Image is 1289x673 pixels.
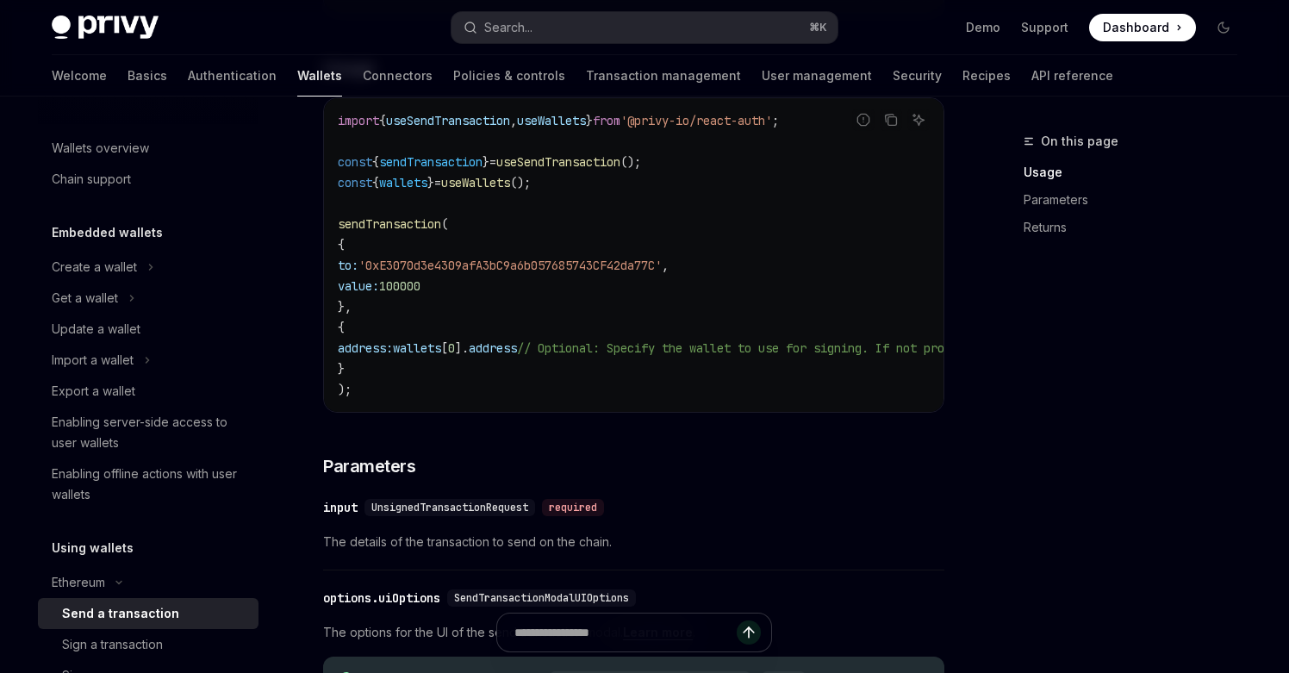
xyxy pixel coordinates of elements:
a: Parameters [1024,186,1251,214]
span: address [469,340,517,356]
div: options.uiOptions [323,589,440,607]
span: Parameters [323,454,415,478]
span: '0xE3070d3e4309afA3bC9a6b057685743CF42da77C' [358,258,662,273]
span: } [338,361,345,377]
a: Transaction management [586,55,741,97]
span: useSendTransaction [386,113,510,128]
span: } [483,154,489,170]
span: = [489,154,496,170]
span: ; [772,113,779,128]
a: Basics [128,55,167,97]
a: Demo [966,19,1000,36]
a: Send a transaction [38,598,258,629]
a: API reference [1031,55,1113,97]
a: Export a wallet [38,376,258,407]
div: Search... [484,17,532,38]
h5: Using wallets [52,538,134,558]
span: { [372,175,379,190]
span: const [338,175,372,190]
span: (); [510,175,531,190]
span: , [510,113,517,128]
button: Ask AI [907,109,930,131]
div: Wallets overview [52,138,149,159]
button: Open search [451,12,838,43]
a: Wallets [297,55,342,97]
span: }, [338,299,352,315]
span: SendTransactionModalUIOptions [454,591,629,605]
button: Toggle Import a wallet section [38,345,258,376]
span: to: [338,258,358,273]
span: { [338,237,345,252]
a: Usage [1024,159,1251,186]
input: Ask a question... [514,614,737,651]
span: ]. [455,340,469,356]
span: useSendTransaction [496,154,620,170]
a: Enabling offline actions with user wallets [38,458,258,510]
div: Import a wallet [52,350,134,371]
span: } [427,175,434,190]
span: , [662,258,669,273]
button: Toggle dark mode [1210,14,1237,41]
span: sendTransaction [338,216,441,232]
div: Enabling offline actions with user wallets [52,464,248,505]
button: Send message [737,620,761,645]
div: Enabling server-side access to user wallets [52,412,248,453]
span: // Optional: Specify the wallet to use for signing. If not provided, the first wallet will be used. [517,340,1199,356]
a: Connectors [363,55,433,97]
div: Send a transaction [62,603,179,624]
a: Welcome [52,55,107,97]
span: const [338,154,372,170]
span: import [338,113,379,128]
button: Copy the contents from the code block [880,109,902,131]
div: Ethereum [52,572,105,593]
button: Toggle Get a wallet section [38,283,258,314]
a: Authentication [188,55,277,97]
button: Toggle Ethereum section [38,567,258,598]
span: sendTransaction [379,154,483,170]
a: Recipes [962,55,1011,97]
span: address: [338,340,393,356]
div: Sign a transaction [62,634,163,655]
span: } [586,113,593,128]
span: wallets [393,340,441,356]
a: Policies & controls [453,55,565,97]
div: Update a wallet [52,319,140,340]
div: Export a wallet [52,381,135,402]
span: Dashboard [1103,19,1169,36]
span: { [338,320,345,335]
div: Get a wallet [52,288,118,308]
span: from [593,113,620,128]
span: '@privy-io/react-auth' [620,113,772,128]
span: [ [441,340,448,356]
span: 0 [448,340,455,356]
a: Security [893,55,942,97]
button: Report incorrect code [852,109,875,131]
div: Create a wallet [52,257,137,277]
a: Returns [1024,214,1251,241]
a: Update a wallet [38,314,258,345]
span: { [372,154,379,170]
span: ⌘ K [809,21,827,34]
span: ( [441,216,448,232]
span: 100000 [379,278,420,294]
a: Enabling server-side access to user wallets [38,407,258,458]
a: User management [762,55,872,97]
span: = [434,175,441,190]
h5: Embedded wallets [52,222,163,243]
span: value: [338,278,379,294]
a: Sign a transaction [38,629,258,660]
a: Wallets overview [38,133,258,164]
a: Support [1021,19,1068,36]
span: useWallets [441,175,510,190]
div: input [323,499,358,516]
span: wallets [379,175,427,190]
span: ); [338,382,352,397]
span: { [379,113,386,128]
img: dark logo [52,16,159,40]
span: UnsignedTransactionRequest [371,501,528,514]
div: required [542,499,604,516]
a: Chain support [38,164,258,195]
div: Chain support [52,169,131,190]
span: On this page [1041,131,1118,152]
button: Toggle Create a wallet section [38,252,258,283]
